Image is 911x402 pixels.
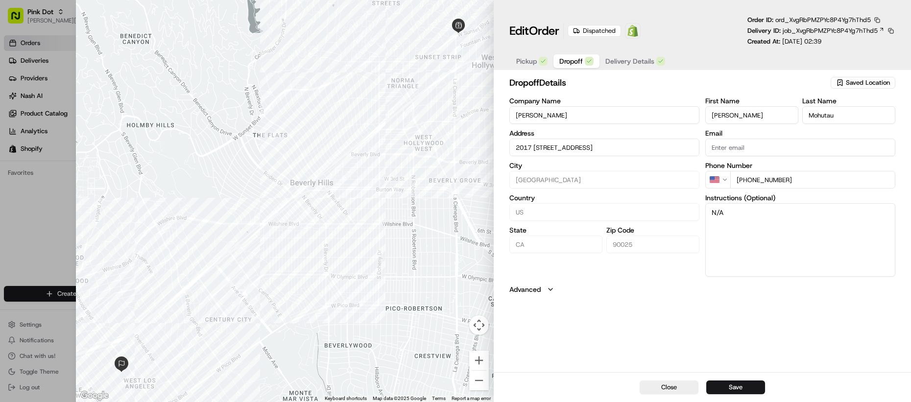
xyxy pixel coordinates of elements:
[469,315,489,335] button: Map camera controls
[802,97,895,104] label: Last Name
[831,76,895,90] button: Saved Location
[747,26,895,35] div: Delivery ID:
[509,236,602,253] input: Enter state
[605,56,654,66] span: Delivery Details
[93,219,157,229] span: API Documentation
[509,130,699,137] label: Address
[469,351,489,370] button: Zoom in
[10,39,178,55] p: Welcome 👋
[705,139,895,156] input: Enter email
[452,396,491,401] a: Report a map error
[509,203,699,221] input: Enter country
[81,178,85,186] span: •
[783,26,885,35] a: job_XvgRbPMZPYc8P4Yg7hThd5
[44,103,135,111] div: We're available if you need us!
[509,284,896,294] button: Advanced
[747,37,821,46] p: Created At:
[509,106,699,124] input: Enter company name
[20,219,75,229] span: Knowledge Base
[10,94,27,111] img: 1736555255976-a54dd68f-1ca7-489b-9aae-adbdc363a1c4
[509,162,699,169] label: City
[846,78,890,87] span: Saved Location
[44,94,161,103] div: Start new chat
[730,171,895,189] input: Enter phone number
[509,171,699,189] input: Enter city
[10,169,25,185] img: Lucas Ferreira
[469,371,489,390] button: Zoom out
[10,142,25,158] img: Mariam Aslam
[509,23,559,39] h1: Edit
[559,56,583,66] span: Dropoff
[30,178,79,186] span: [PERSON_NAME]
[30,152,79,160] span: [PERSON_NAME]
[509,76,829,90] h2: dropoff Details
[782,37,821,46] span: [DATE] 02:39
[509,194,699,201] label: Country
[783,26,878,35] span: job_XvgRbPMZPYc8P4Yg7hThd5
[705,194,895,201] label: Instructions (Optional)
[20,152,27,160] img: 1736555255976-a54dd68f-1ca7-489b-9aae-adbdc363a1c4
[509,227,602,234] label: State
[25,63,162,73] input: Clear
[705,106,798,124] input: Enter first name
[747,16,871,24] p: Order ID:
[568,25,621,37] div: Dispatched
[373,396,426,401] span: Map data ©2025 Google
[775,16,871,24] span: ord_XvgRbPMZPYc8P4Yg7hThd5
[21,94,38,111] img: 4988371391238_9404d814bf3eb2409008_72.png
[69,242,119,250] a: Powered byPylon
[10,127,63,135] div: Past conversations
[802,106,895,124] input: Enter last name
[167,96,178,108] button: Start new chat
[529,23,559,39] span: Order
[83,220,91,228] div: 💻
[81,152,85,160] span: •
[87,152,107,160] span: [DATE]
[78,389,111,402] a: Open this area in Google Maps (opens a new window)
[516,56,537,66] span: Pickup
[705,203,895,277] textarea: N/A
[509,284,541,294] label: Advanced
[705,162,895,169] label: Phone Number
[627,25,639,37] img: Shopify
[509,97,699,104] label: Company Name
[97,243,119,250] span: Pylon
[87,178,107,186] span: [DATE]
[10,10,29,29] img: Nash
[706,380,765,394] button: Save
[152,125,178,137] button: See all
[6,215,79,233] a: 📗Knowledge Base
[640,380,698,394] button: Close
[432,396,446,401] a: Terms
[606,236,699,253] input: Enter zip code
[78,389,111,402] img: Google
[509,139,699,156] input: 2017 Midvale Ave, West Los Angeles, CA 90025, USA
[625,23,641,39] a: Shopify
[705,130,895,137] label: Email
[79,215,161,233] a: 💻API Documentation
[325,395,367,402] button: Keyboard shortcuts
[606,227,699,234] label: Zip Code
[10,220,18,228] div: 📗
[705,97,798,104] label: First Name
